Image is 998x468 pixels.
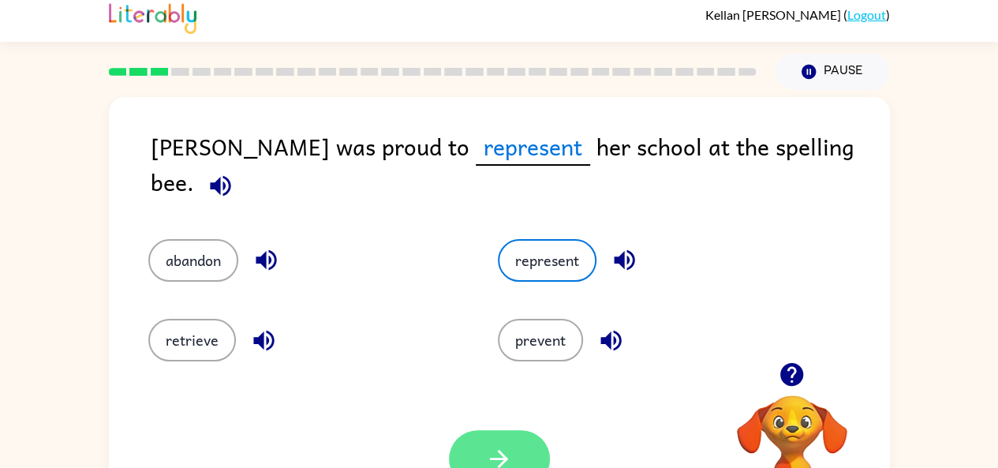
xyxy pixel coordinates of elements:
span: Kellan [PERSON_NAME] [705,7,843,22]
button: represent [498,239,596,282]
button: retrieve [148,319,236,361]
span: represent [476,129,590,166]
a: Logout [847,7,886,22]
button: prevent [498,319,583,361]
button: abandon [148,239,238,282]
div: [PERSON_NAME] was proud to her school at the spelling bee. [151,129,890,208]
button: Pause [776,54,890,90]
div: ( ) [705,7,890,22]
